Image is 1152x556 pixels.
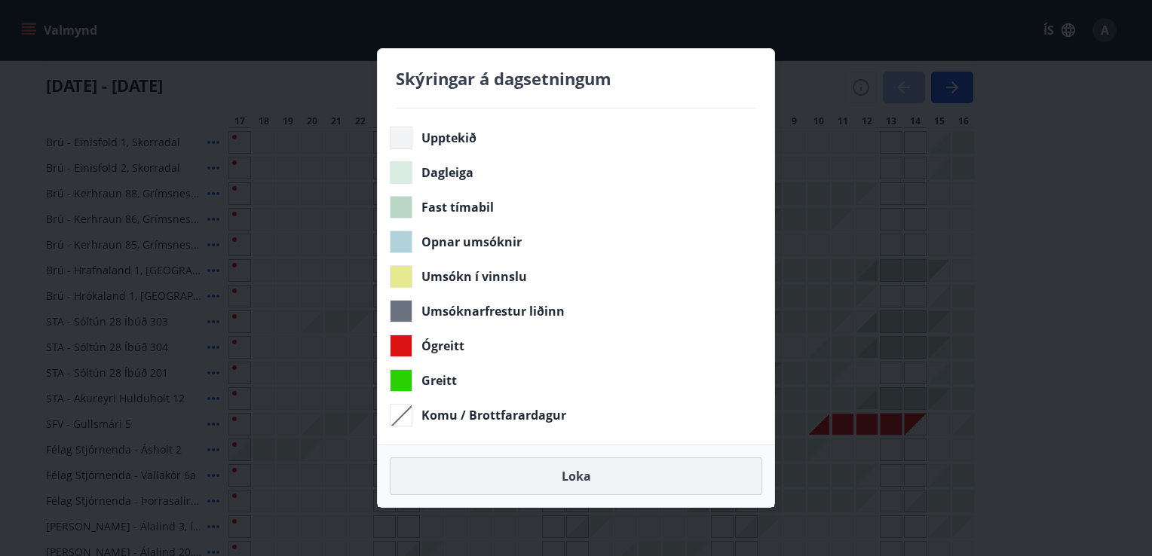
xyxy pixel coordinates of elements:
span: Ógreitt [421,338,464,354]
span: Opnar umsóknir [421,234,522,250]
span: Umsóknarfrestur liðinn [421,303,565,319]
span: Fast tímabil [421,199,494,215]
span: Greitt [421,372,457,389]
span: Dagleiga [421,164,473,181]
span: Umsókn í vinnslu [421,268,527,285]
button: Loka [390,457,762,495]
h4: Skýringar á dagsetningum [396,67,756,90]
span: Upptekið [421,130,476,146]
span: Komu / Brottfarardagur [421,407,566,423]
